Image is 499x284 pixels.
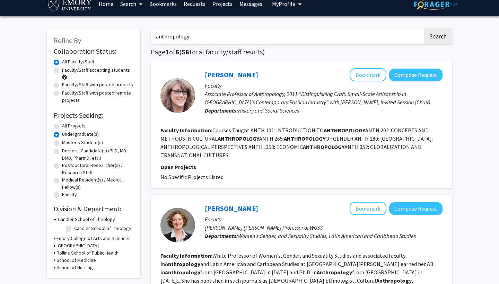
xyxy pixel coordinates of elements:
[160,174,224,180] span: No Specific Projects Listed
[160,127,433,159] fg-read-more: Courses Taught ANTH 101: INTRODUCTION TO ANTH 202: CONCEPTS AND METHODS IN CULTURAL ANTH 265: OF ...
[272,0,295,7] span: My Profile
[182,47,189,56] span: 58
[62,139,103,146] label: Master's Student(s)
[238,107,299,114] span: History and Social Sciences
[205,204,258,213] a: [PERSON_NAME]
[62,147,133,162] label: Doctoral Candidate(s) (PhD, MD, DMD, PharmD, etc.)
[56,235,131,242] h3: Emory College of Arts and Sciences
[56,257,96,264] h3: School of Medicine
[175,47,179,56] span: 6
[54,205,133,213] h2: Division & Department:
[238,232,416,239] span: Women's Gender, and Sexuality Studies, Latin American and Caribbean Studies
[74,225,131,232] label: Candler School of Theology
[165,260,200,267] b: Anthropology
[424,28,452,44] button: Search
[62,66,130,74] label: Faculty/Staff accepting students
[56,242,99,249] h3: [GEOGRAPHIC_DATA]
[284,135,325,142] b: ANTHROPOLOGY
[389,202,443,215] button: Compose Request to Carla Freeman
[317,269,352,276] b: Anthropology
[62,58,94,65] label: All Faculty/Staff
[160,163,443,171] p: Open Projects
[54,111,133,119] h2: Projects Seeking:
[56,264,93,271] h3: School of Nursing
[205,223,443,232] p: [PERSON_NAME] [PERSON_NAME] Professor of WGSS
[160,252,212,259] b: Faculty Information:
[350,202,386,215] button: Add Carla Freeman to Bookmarks
[62,131,99,138] label: Undergraduate(s)
[54,36,81,45] span: Refine By
[205,107,238,114] b: Departments:
[376,277,412,284] b: Anthropology
[151,48,452,56] h1: Page of ( total faculty/staff results)
[350,68,386,81] button: Add Alicia DeNicola to Bookmarks
[205,215,443,223] p: Faculty
[165,47,169,56] span: 1
[62,89,133,104] label: Faculty/Staff with posted remote projects
[324,127,365,134] b: ANTHROPOLOGY
[151,28,423,44] input: Search Keywords
[165,269,200,276] b: Anthropology
[62,122,86,130] label: All Projects
[62,162,133,176] label: Postdoctoral Researcher(s) / Research Staff
[62,176,133,191] label: Medical Resident(s) / Medical Fellow(s)
[56,249,119,257] h3: Rollins School of Public Health
[205,90,443,106] p: Associate Professor of Anthropology, 2011 “Distinguishing Craft: Small-Scale Artisanship in [GEOG...
[5,253,29,279] iframe: Chat
[303,143,344,150] b: ANTHROPOLOGY
[62,81,133,88] label: Faculty/Staff with posted projects
[389,69,443,81] button: Compose Request to Alicia DeNicola
[205,232,238,239] b: Departments:
[58,216,115,223] h3: Candler School of Theology
[54,47,133,55] h2: Collaboration Status:
[218,135,259,142] b: ANTHROPOLOGY
[62,191,77,198] label: Faculty
[205,81,443,90] p: Faculty
[160,127,212,134] b: Faculty Information:
[205,70,258,79] a: [PERSON_NAME]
